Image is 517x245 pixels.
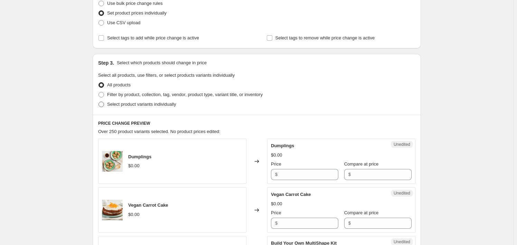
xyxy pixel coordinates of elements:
[275,35,375,40] span: Select tags to remove while price change is active
[128,202,168,208] span: Vegan Carrot Cake
[107,35,199,40] span: Select tags to add while price change is active
[271,143,294,148] span: Dumplings
[107,20,140,25] span: Use CSV upload
[128,211,140,218] div: $0.00
[102,151,123,172] img: dumplings_80x.jpg
[128,162,140,169] div: $0.00
[271,200,282,207] div: $0.00
[117,59,207,66] p: Select which products should change in price
[128,154,151,159] span: Dumplings
[271,210,281,215] span: Price
[394,142,410,147] span: Unedited
[107,102,176,107] span: Select product variants individually
[344,210,379,215] span: Compare at price
[275,172,278,177] span: $
[348,172,351,177] span: $
[107,92,263,97] span: Filter by product, collection, tag, vendor, product type, variant title, or inventory
[275,220,278,226] span: $
[271,152,282,159] div: $0.00
[394,239,410,245] span: Unedited
[102,200,123,220] img: carrot-cake_80x.jpg
[348,220,351,226] span: $
[271,161,281,167] span: Price
[344,161,379,167] span: Compare at price
[98,121,415,126] h6: PRICE CHANGE PREVIEW
[98,73,235,78] span: Select all products, use filters, or select products variants individually
[98,129,220,134] span: Over 250 product variants selected. No product prices edited:
[394,190,410,196] span: Unedited
[107,10,167,16] span: Set product prices individually
[107,82,131,87] span: All products
[98,59,114,66] h2: Step 3.
[271,192,311,197] span: Vegan Carrot Cake
[107,1,162,6] span: Use bulk price change rules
